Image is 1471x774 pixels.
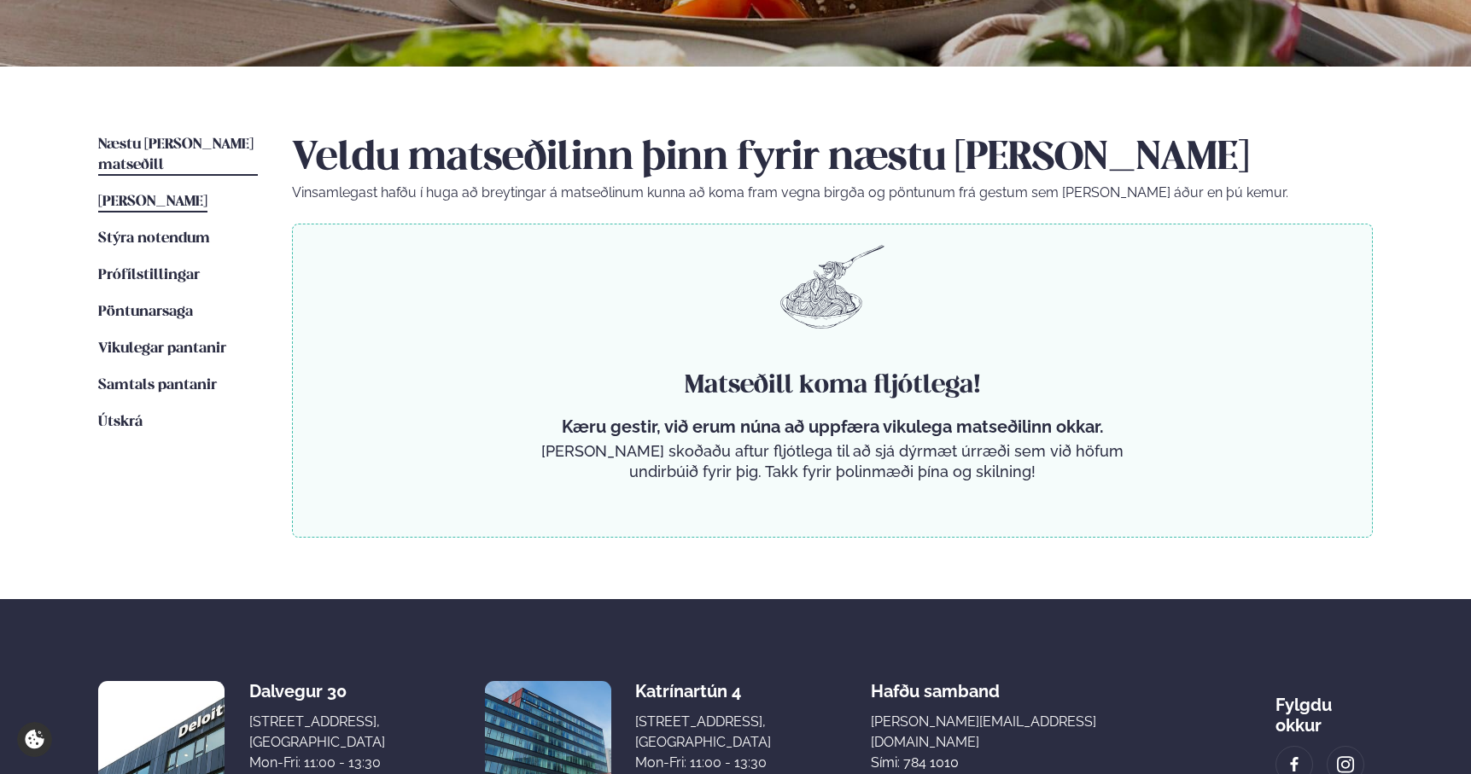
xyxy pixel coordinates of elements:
div: Katrínartún 4 [635,681,771,701]
a: Stýra notendum [98,229,210,249]
img: pasta [780,245,884,329]
div: Mon-Fri: 11:00 - 13:30 [249,753,385,773]
h2: Veldu matseðilinn þinn fyrir næstu [PERSON_NAME] [292,135,1373,183]
a: Cookie settings [17,722,52,757]
span: Vikulegar pantanir [98,341,226,356]
a: Vikulegar pantanir [98,339,226,359]
h4: Matseðill koma fljótlega! [534,369,1130,403]
span: Stýra notendum [98,231,210,246]
span: Útskrá [98,415,143,429]
p: Vinsamlegast hafðu í huga að breytingar á matseðlinum kunna að koma fram vegna birgða og pöntunum... [292,183,1373,203]
a: Útskrá [98,412,143,433]
span: Prófílstillingar [98,268,200,282]
p: Sími: 784 1010 [871,753,1176,773]
p: [PERSON_NAME] skoðaðu aftur fljótlega til að sjá dýrmæt úrræði sem við höfum undirbúið fyrir þig.... [534,441,1130,482]
span: Pöntunarsaga [98,305,193,319]
span: Næstu [PERSON_NAME] matseðill [98,137,254,172]
a: [PERSON_NAME][EMAIL_ADDRESS][DOMAIN_NAME] [871,712,1176,753]
p: Kæru gestir, við erum núna að uppfæra vikulega matseðilinn okkar. [534,416,1130,437]
div: [STREET_ADDRESS], [GEOGRAPHIC_DATA] [635,712,771,753]
a: Samtals pantanir [98,375,217,396]
a: Prófílstillingar [98,265,200,286]
span: Samtals pantanir [98,378,217,393]
span: Hafðu samband [871,667,1000,701]
a: Pöntunarsaga [98,302,193,323]
div: Fylgdu okkur [1275,681,1373,736]
a: [PERSON_NAME] [98,192,207,212]
div: Mon-Fri: 11:00 - 13:30 [635,753,771,773]
span: [PERSON_NAME] [98,195,207,209]
a: Næstu [PERSON_NAME] matseðill [98,135,258,176]
div: Dalvegur 30 [249,681,385,701]
div: [STREET_ADDRESS], [GEOGRAPHIC_DATA] [249,712,385,753]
